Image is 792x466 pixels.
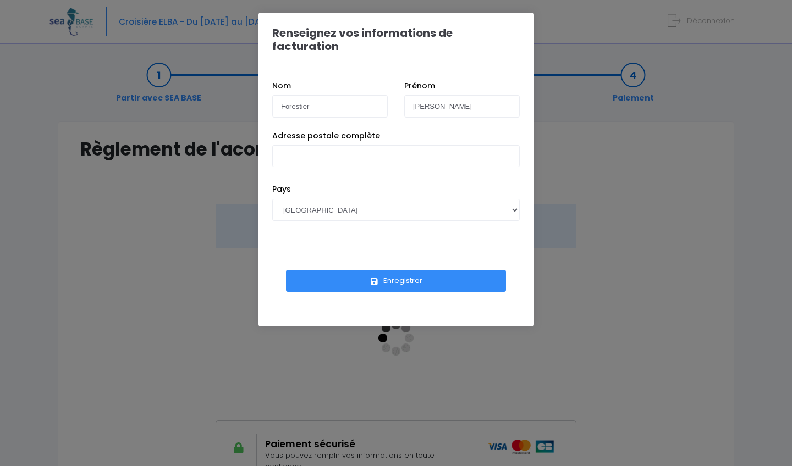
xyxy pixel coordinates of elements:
[286,270,506,292] button: Enregistrer
[272,80,291,92] label: Nom
[272,26,520,53] h1: Renseignez vos informations de facturation
[272,184,291,195] label: Pays
[404,80,435,92] label: Prénom
[272,130,380,142] label: Adresse postale complète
